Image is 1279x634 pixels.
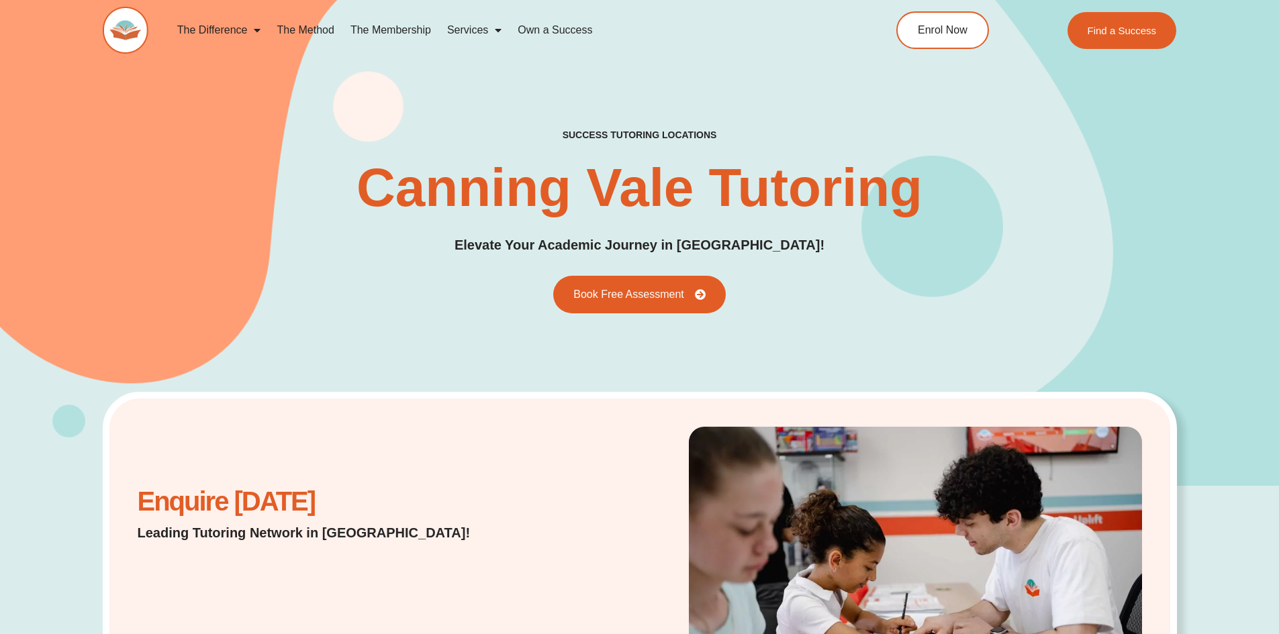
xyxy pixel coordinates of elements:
[169,15,269,46] a: The Difference
[896,11,989,49] a: Enrol Now
[553,276,726,313] a: Book Free Assessment
[138,493,505,510] h2: Enquire [DATE]
[573,289,684,300] span: Book Free Assessment
[1068,12,1177,49] a: Find a Success
[918,25,967,36] span: Enrol Now
[357,161,922,215] h1: Canning Vale Tutoring
[563,129,717,141] h2: success tutoring locations
[138,523,505,542] p: Leading Tutoring Network in [GEOGRAPHIC_DATA]!
[455,235,824,256] p: Elevate Your Academic Journey in [GEOGRAPHIC_DATA]!
[510,15,600,46] a: Own a Success
[269,15,342,46] a: The Method
[1212,570,1279,634] iframe: Chat Widget
[439,15,510,46] a: Services
[342,15,439,46] a: The Membership
[169,15,835,46] nav: Menu
[1088,25,1157,36] span: Find a Success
